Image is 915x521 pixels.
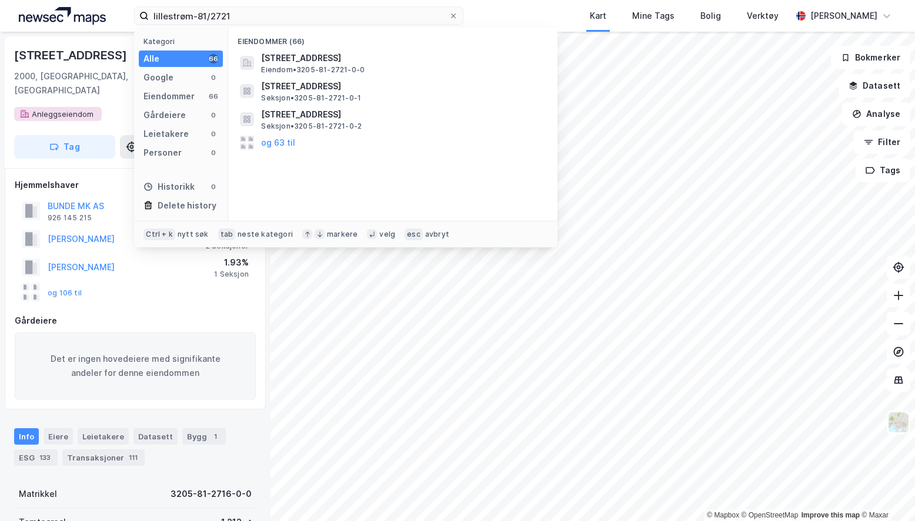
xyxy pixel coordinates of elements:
div: 926 145 215 [48,213,92,223]
div: [PERSON_NAME] [810,9,877,23]
button: Tag [14,135,115,159]
div: Personer [143,146,182,160]
div: 0 [209,182,218,191]
div: 3205-81-2716-0-0 [171,487,252,501]
div: Ctrl + k [143,228,175,240]
div: Info [14,428,39,445]
div: velg [379,230,395,239]
div: Transaksjoner [62,449,145,466]
span: [STREET_ADDRESS] [261,107,543,122]
div: Kategori [143,37,223,46]
span: [STREET_ADDRESS] [261,79,543,93]
div: 0 [209,110,218,120]
div: 0 [209,129,218,139]
button: Analyse [842,102,910,126]
div: 1 Seksjon [214,270,249,279]
div: markere [327,230,358,239]
div: 0 [209,73,218,82]
div: Datasett [133,428,178,445]
a: Mapbox [707,511,739,519]
div: Leietakere [143,127,189,141]
div: Historikk [143,180,195,194]
div: Det er ingen hovedeiere med signifikante andeler for denne eiendommen [15,332,256,399]
span: Seksjon • 3205-81-2721-0-2 [261,122,362,131]
div: ESG [14,449,58,466]
button: og 63 til [261,136,295,150]
span: [STREET_ADDRESS] [261,51,543,65]
div: 0 [209,148,218,157]
div: 2000, [GEOGRAPHIC_DATA], [GEOGRAPHIC_DATA] [14,69,189,98]
div: Alle [143,52,159,66]
div: Bygg [182,428,226,445]
a: OpenStreetMap [742,511,799,519]
img: logo.a4113a55bc3d86da70a041830d287a7e.svg [19,7,106,25]
div: 133 [37,452,53,463]
span: Eiendom • 3205-81-2721-0-0 [261,65,365,75]
div: avbryt [425,230,449,239]
div: Bolig [700,9,721,23]
div: Gårdeiere [15,314,256,328]
div: Kart [590,9,606,23]
div: Gårdeiere [143,108,186,122]
input: Søk på adresse, matrikkel, gårdeiere, leietakere eller personer [149,7,449,25]
div: Eiendommer [143,89,195,103]
div: tab [218,228,236,240]
div: 1 [209,431,221,442]
a: Improve this map [802,511,860,519]
button: Filter [854,130,910,154]
button: Datasett [839,74,910,98]
div: Eiendommer (66) [228,28,557,49]
div: 1.93% [214,256,249,270]
div: esc [405,228,423,240]
button: Bokmerker [831,46,910,69]
div: Hjemmelshaver [15,178,256,192]
div: 66 [209,92,218,101]
div: Google [143,70,173,85]
iframe: Chat Widget [856,465,915,521]
div: [STREET_ADDRESS] [14,46,129,65]
button: Tags [856,159,910,182]
div: Mine Tags [632,9,674,23]
div: neste kategori [238,230,293,239]
span: Seksjon • 3205-81-2721-0-1 [261,93,361,103]
div: 66 [209,54,218,63]
div: Eiere [44,428,73,445]
img: Z [887,411,910,433]
div: 111 [126,452,140,463]
div: Matrikkel [19,487,57,501]
div: Verktøy [747,9,779,23]
div: Leietakere [78,428,129,445]
div: nytt søk [178,230,209,239]
div: Delete history [158,199,216,213]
